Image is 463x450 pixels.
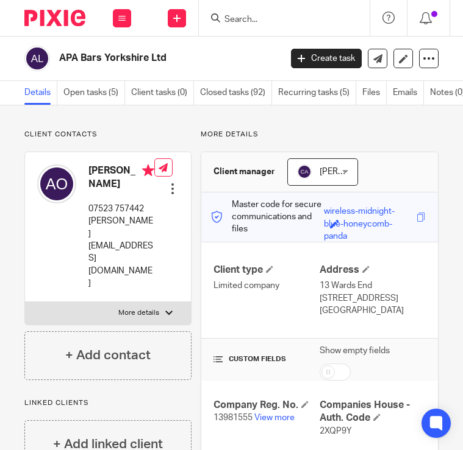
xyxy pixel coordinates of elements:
[320,399,426,425] h4: Companies House - Auth. Code
[320,264,426,276] h4: Address
[24,46,50,71] img: svg%3E
[214,413,253,422] span: 13981555
[324,205,414,219] div: wireless-midnight-blue-honeycomb-panda
[142,164,154,177] i: Primary
[24,10,85,26] img: Pixie
[24,81,57,105] a: Details
[201,130,439,139] p: More details
[320,279,426,292] p: 13 Wards End
[214,279,320,292] p: Limited company
[297,164,312,179] img: svg%3E
[214,354,320,364] h4: CUSTOM FIELDS
[59,52,230,65] h2: APA Bars Yorkshire Ltd
[24,398,192,408] p: Linked clients
[291,49,362,68] a: Create task
[210,199,323,236] p: Master code for secure communications and files
[118,308,159,318] p: More details
[88,164,154,191] h4: [PERSON_NAME]
[320,304,426,317] p: [GEOGRAPHIC_DATA]
[320,427,352,435] span: 2XQP9Y
[223,15,333,26] input: Search
[320,345,390,357] label: Show empty fields
[393,81,424,105] a: Emails
[88,203,154,215] p: 07523 757442
[278,81,356,105] a: Recurring tasks (5)
[65,346,151,365] h4: + Add contact
[214,399,320,412] h4: Company Reg. No.
[214,166,275,178] h3: Client manager
[254,413,295,422] a: View more
[24,130,192,139] p: Client contacts
[88,215,154,289] p: [PERSON_NAME][EMAIL_ADDRESS][DOMAIN_NAME]
[214,264,320,276] h4: Client type
[200,81,272,105] a: Closed tasks (92)
[37,164,76,203] img: svg%3E
[63,81,125,105] a: Open tasks (5)
[131,81,194,105] a: Client tasks (0)
[320,167,387,176] span: [PERSON_NAME]
[320,292,426,304] p: [STREET_ADDRESS]
[362,81,387,105] a: Files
